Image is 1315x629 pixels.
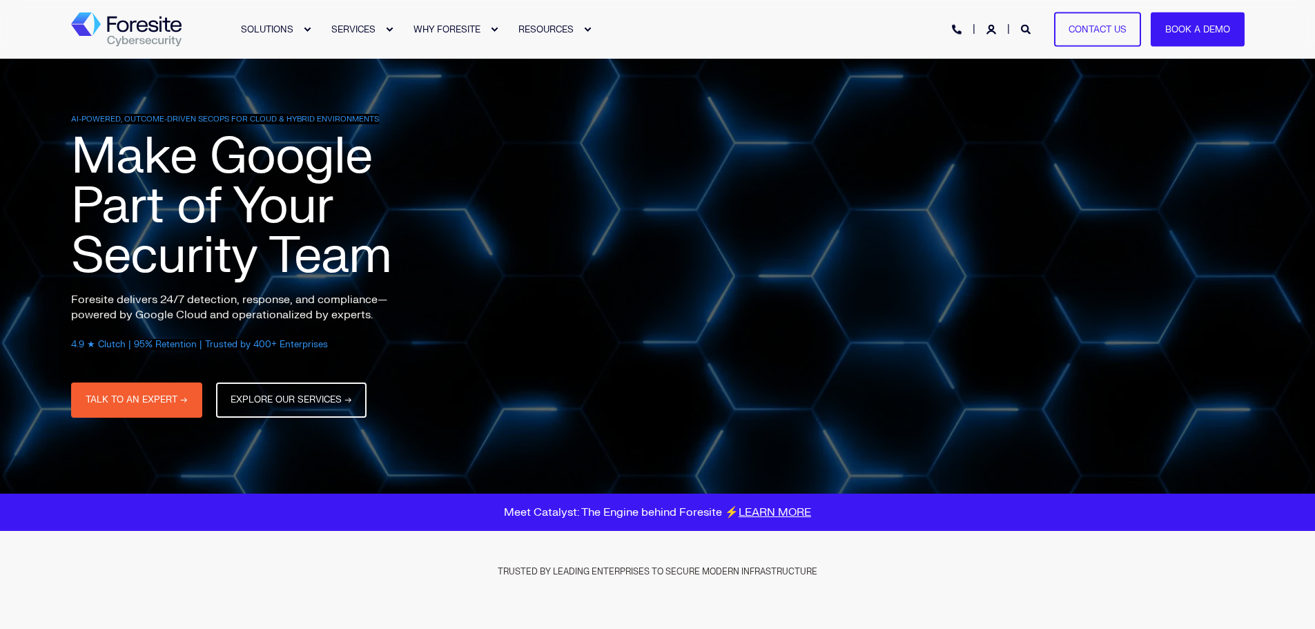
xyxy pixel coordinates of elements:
[498,566,817,577] span: TRUSTED BY LEADING ENTERPRISES TO SECURE MODERN INFRASTRUCTURE
[71,292,416,322] p: Foresite delivers 24/7 detection, response, and compliance—powered by Google Cloud and operationa...
[583,26,592,34] div: Expand RESOURCES
[490,26,498,34] div: Expand WHY FORESITE
[71,383,202,418] a: TALK TO AN EXPERT →
[1054,12,1141,47] a: Contact Us
[504,505,811,519] span: Meet Catalyst: The Engine behind Foresite ⚡️
[216,383,367,418] a: EXPLORE OUR SERVICES →
[739,505,811,519] a: LEARN MORE
[71,339,328,350] span: 4.9 ★ Clutch | 95% Retention | Trusted by 400+ Enterprises
[385,26,393,34] div: Expand SERVICES
[71,12,182,47] a: Back to Home
[71,114,379,124] span: AI-POWERED, OUTCOME-DRIVEN SECOPS FOR CLOUD & HYBRID ENVIRONMENTS
[241,23,293,35] span: SOLUTIONS
[71,12,182,47] img: Foresite logo, a hexagon shape of blues with a directional arrow to the right hand side, and the ...
[1151,12,1245,47] a: Book a Demo
[303,26,311,34] div: Expand SOLUTIONS
[413,23,480,35] span: WHY FORESITE
[986,23,999,35] a: Login
[518,23,574,35] span: RESOURCES
[71,125,391,288] span: Make Google Part of Your Security Team
[1021,23,1033,35] a: Open Search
